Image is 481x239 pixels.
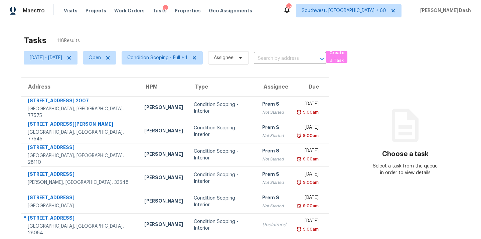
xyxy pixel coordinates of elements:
[297,124,319,132] div: [DATE]
[194,125,251,138] div: Condition Scoping - Interior
[297,218,319,226] div: [DATE]
[28,97,134,106] div: [STREET_ADDRESS] 2007
[28,121,134,129] div: [STREET_ADDRESS][PERSON_NAME]
[144,151,183,159] div: [PERSON_NAME]
[28,106,134,119] div: [GEOGRAPHIC_DATA], [GEOGRAPHIC_DATA], 77575
[286,4,291,11] div: 671
[127,54,187,61] span: Condition Scoping - Full + 1
[262,203,286,209] div: Not Started
[28,194,134,203] div: [STREET_ADDRESS]
[89,54,101,61] span: Open
[296,109,302,116] img: Overdue Alarm Icon
[194,148,251,161] div: Condition Scoping - Interior
[254,53,307,64] input: Search by address
[262,194,286,203] div: Prem S
[188,78,257,96] th: Type
[28,223,134,236] div: [GEOGRAPHIC_DATA], [GEOGRAPHIC_DATA], 28054
[262,124,286,132] div: Prem S
[382,151,429,157] h3: Choose a task
[257,78,292,96] th: Assignee
[296,132,302,139] img: Overdue Alarm Icon
[296,226,302,233] img: Overdue Alarm Icon
[418,7,471,14] span: [PERSON_NAME] Dash
[28,144,134,152] div: [STREET_ADDRESS]
[194,171,251,185] div: Condition Scoping - Interior
[194,101,251,115] div: Condition Scoping - Interior
[302,109,319,116] div: 9:00am
[144,174,183,183] div: [PERSON_NAME]
[329,49,344,65] span: Create a Task
[262,132,286,139] div: Not Started
[302,132,319,139] div: 9:00am
[262,171,286,179] div: Prem S
[302,226,319,233] div: 9:00am
[28,179,134,186] div: [PERSON_NAME], [GEOGRAPHIC_DATA], 33548
[292,78,329,96] th: Due
[302,179,319,186] div: 9:00am
[28,203,134,209] div: [GEOGRAPHIC_DATA]
[163,5,168,12] div: 3
[302,156,319,162] div: 9:00am
[194,218,251,232] div: Condition Scoping - Interior
[57,37,80,44] span: 118 Results
[373,163,438,176] div: Select a task from the queue in order to view details
[296,156,302,162] img: Overdue Alarm Icon
[23,7,45,14] span: Maestro
[144,104,183,112] div: [PERSON_NAME]
[302,7,386,14] span: Southwest, [GEOGRAPHIC_DATA] + 60
[317,54,327,64] button: Open
[153,8,167,13] span: Tasks
[144,221,183,229] div: [PERSON_NAME]
[297,171,319,179] div: [DATE]
[175,7,201,14] span: Properties
[28,129,134,142] div: [GEOGRAPHIC_DATA], [GEOGRAPHIC_DATA], 77545
[214,54,233,61] span: Assignee
[262,101,286,109] div: Prem S
[144,198,183,206] div: [PERSON_NAME]
[209,7,252,14] span: Geo Assignments
[86,7,106,14] span: Projects
[297,194,319,203] div: [DATE]
[262,222,286,228] div: Unclaimed
[28,171,134,179] div: [STREET_ADDRESS]
[139,78,188,96] th: HPM
[296,179,302,186] img: Overdue Alarm Icon
[262,179,286,186] div: Not Started
[114,7,145,14] span: Work Orders
[28,215,134,223] div: [STREET_ADDRESS]
[194,195,251,208] div: Condition Scoping - Interior
[144,127,183,136] div: [PERSON_NAME]
[302,203,319,209] div: 9:00am
[262,109,286,116] div: Not Started
[262,156,286,162] div: Not Started
[262,147,286,156] div: Prem S
[64,7,77,14] span: Visits
[326,51,347,63] button: Create a Task
[30,54,62,61] span: [DATE] - [DATE]
[297,147,319,156] div: [DATE]
[24,37,46,44] h2: Tasks
[296,203,302,209] img: Overdue Alarm Icon
[28,152,134,166] div: [GEOGRAPHIC_DATA], [GEOGRAPHIC_DATA], 28110
[21,78,139,96] th: Address
[297,101,319,109] div: [DATE]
